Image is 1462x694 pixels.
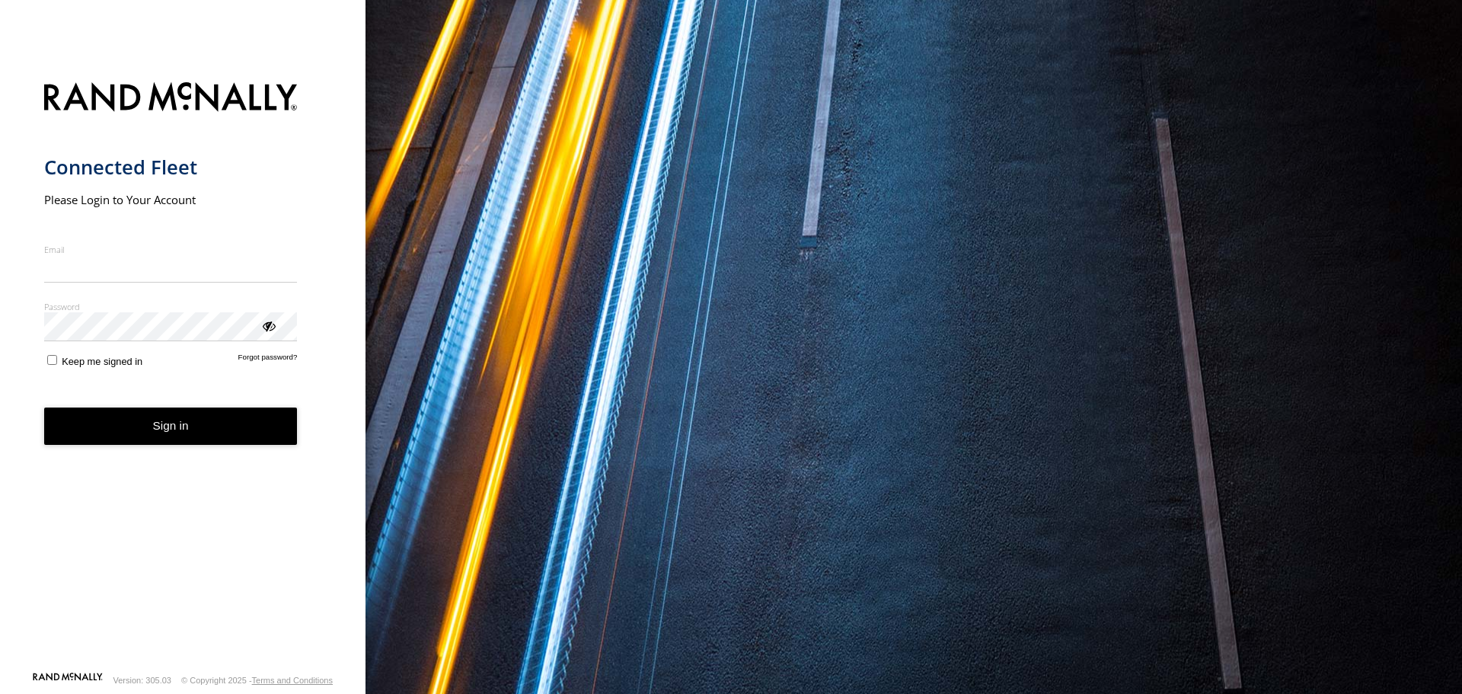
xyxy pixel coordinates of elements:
input: Keep me signed in [47,355,57,365]
div: Version: 305.03 [113,676,171,685]
div: ViewPassword [260,318,276,333]
img: Rand McNally [44,79,298,118]
label: Email [44,244,298,255]
label: Password [44,301,298,312]
span: Keep me signed in [62,356,142,367]
h1: Connected Fleet [44,155,298,180]
div: © Copyright 2025 - [181,676,333,685]
h2: Please Login to Your Account [44,192,298,207]
a: Visit our Website [33,673,103,688]
a: Forgot password? [238,353,298,367]
form: main [44,73,322,671]
button: Sign in [44,408,298,445]
a: Terms and Conditions [252,676,333,685]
